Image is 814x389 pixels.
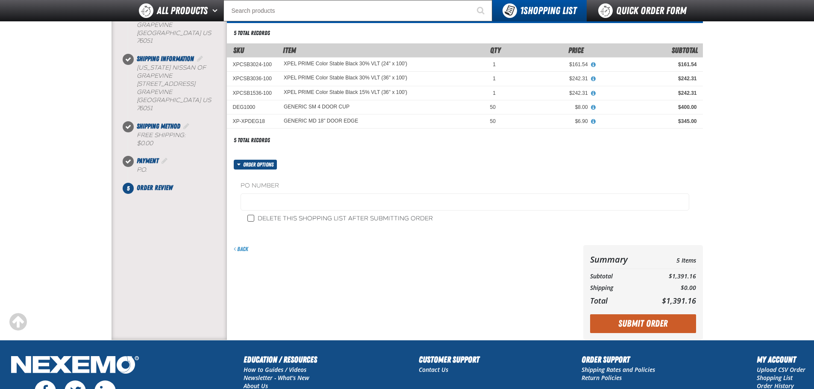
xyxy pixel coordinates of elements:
[203,29,211,37] span: US
[128,121,227,156] li: Shipping Method. Step 3 of 5. Completed
[600,104,697,111] div: $400.00
[493,61,496,67] span: 1
[588,118,599,126] button: View All Prices for GENERIC MD 18" DOOR EDGE
[137,21,172,29] span: GRAPEVINE
[590,271,646,282] th: Subtotal
[247,215,433,223] label: Delete this shopping list after submitting order
[284,104,350,110] a: GENERIC SM 4 DOOR CUP
[600,75,697,82] div: $242.31
[588,90,599,97] button: View All Prices for XPEL PRIME Color Stable Black 15% VLT (36" x 100')
[137,132,227,148] div: Free Shipping:
[234,246,248,252] a: Back
[757,374,793,382] a: Shopping List
[137,105,153,112] bdo: 76051
[234,136,270,144] div: 5 total records
[284,118,358,124] : GENERIC MD 18" DOOR EDGE
[645,252,696,267] td: 5 Items
[137,64,206,79] span: [US_STATE] Nissan of Grapevine
[182,122,191,130] a: Edit Shipping Method
[137,184,173,192] span: Order Review
[757,353,805,366] h2: My Account
[234,29,270,37] div: 5 total records
[123,183,134,194] span: 5
[508,118,588,125] div: $6.90
[157,3,208,18] span: All Products
[757,366,805,374] a: Upload CSV Order
[493,76,496,82] span: 1
[582,366,655,374] a: Shipping Rates and Policies
[244,366,306,374] a: How to Guides / Videos
[233,46,244,55] a: SKU
[520,5,576,17] span: Shopping List
[582,374,622,382] a: Return Policies
[588,104,599,111] button: View All Prices for GENERIC SM 4 DOOR CUP
[137,80,195,88] span: [STREET_ADDRESS]
[9,353,141,378] img: Nexemo Logo
[520,5,523,17] strong: 1
[203,97,211,104] span: US
[128,54,227,121] li: Shipping Information. Step 2 of 5. Completed
[493,90,496,96] span: 1
[128,156,227,183] li: Payment. Step 4 of 5. Completed
[244,374,309,382] a: Newsletter - What's New
[588,75,599,83] button: View All Prices for XPEL PRIME Color Stable Black 30% VLT (36" x 100')
[160,157,169,165] a: Edit Payment
[582,353,655,366] h2: Order Support
[137,122,180,130] span: Shipping Method
[600,61,697,68] div: $161.54
[244,353,317,366] h2: Education / Resources
[196,55,204,63] a: Edit Shipping Information
[137,88,172,96] span: GRAPEVINE
[241,182,689,190] label: PO Number
[137,157,159,165] span: Payment
[645,282,696,294] td: $0.00
[234,160,277,170] button: Order options
[490,46,501,55] span: Qty
[243,160,277,170] span: Order options
[645,271,696,282] td: $1,391.16
[137,55,194,63] span: Shipping Information
[128,183,227,193] li: Order Review. Step 5 of 5. Not Completed
[284,90,407,96] : XPEL PRIME Color Stable Black 15% VLT (36" x 100')
[227,114,278,129] td: XP-XPDEG18
[568,46,584,55] span: Price
[137,37,153,44] bdo: 76051
[600,118,697,125] div: $345.00
[137,166,227,174] div: P.O.
[247,215,254,222] input: Delete this shopping list after submitting order
[590,294,646,307] th: Total
[490,104,496,110] span: 50
[662,295,696,306] span: $1,391.16
[227,72,278,86] td: XPCSB3036-100
[9,313,27,331] div: Scroll to the top
[508,61,588,68] div: $161.54
[227,86,278,100] td: XPCSB1536-100
[284,61,407,67] : XPEL PRIME Color Stable Black 30% VLT (24" x 100')
[508,104,588,111] div: $8.00
[590,282,646,294] th: Shipping
[672,46,698,55] span: Subtotal
[137,97,201,104] span: [GEOGRAPHIC_DATA]
[419,353,479,366] h2: Customer Support
[227,58,278,72] td: XPCSB3024-100
[227,100,278,114] td: DEG1000
[284,75,407,81] : XPEL PRIME Color Stable Black 30% VLT (36" x 100')
[508,75,588,82] div: $242.31
[600,90,697,97] div: $242.31
[490,118,496,124] span: 50
[590,252,646,267] th: Summary
[508,90,588,97] div: $242.31
[419,366,448,374] a: Contact Us
[588,61,599,69] button: View All Prices for XPEL PRIME Color Stable Black 30% VLT (24" x 100')
[283,46,296,55] span: Item
[137,140,153,147] strong: $0.00
[137,29,201,37] span: [GEOGRAPHIC_DATA]
[590,314,696,333] button: Submit Order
